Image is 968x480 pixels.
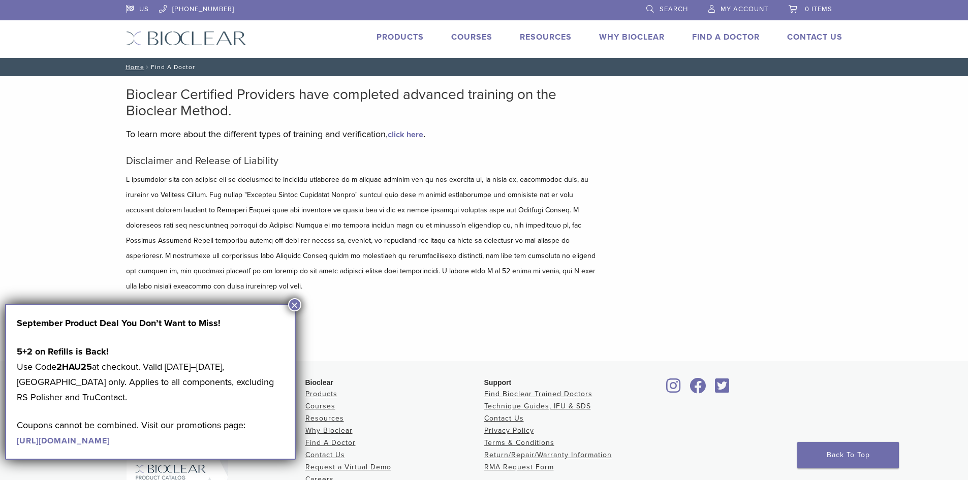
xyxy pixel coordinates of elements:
[17,317,221,329] strong: September Product Deal You Don’t Want to Miss!
[144,65,151,70] span: /
[451,32,492,42] a: Courses
[305,451,345,459] a: Contact Us
[126,126,599,142] p: To learn more about the different types of training and verification, .
[126,31,246,46] img: Bioclear
[305,402,335,410] a: Courses
[797,442,899,468] a: Back To Top
[17,436,110,446] a: [URL][DOMAIN_NAME]
[305,426,353,435] a: Why Bioclear
[484,426,534,435] a: Privacy Policy
[660,5,688,13] span: Search
[787,32,842,42] a: Contact Us
[305,390,337,398] a: Products
[305,463,391,471] a: Request a Virtual Demo
[484,390,592,398] a: Find Bioclear Trained Doctors
[17,418,284,448] p: Coupons cannot be combined. Visit our promotions page:
[56,361,92,372] strong: 2HAU25
[484,402,591,410] a: Technique Guides, IFU & SDS
[805,5,832,13] span: 0 items
[721,5,768,13] span: My Account
[305,414,344,423] a: Resources
[599,32,665,42] a: Why Bioclear
[484,414,524,423] a: Contact Us
[712,384,733,394] a: Bioclear
[17,344,284,405] p: Use Code at checkout. Valid [DATE]–[DATE], [GEOGRAPHIC_DATA] only. Applies to all components, exc...
[126,172,599,294] p: L ipsumdolor sita con adipisc eli se doeiusmod te Incididu utlaboree do m aliquae adminim ven qu ...
[305,378,333,387] span: Bioclear
[686,384,710,394] a: Bioclear
[484,463,554,471] a: RMA Request Form
[126,86,599,119] h2: Bioclear Certified Providers have completed advanced training on the Bioclear Method.
[118,58,850,76] nav: Find A Doctor
[692,32,760,42] a: Find A Doctor
[126,155,599,167] h5: Disclaimer and Release of Liability
[122,63,144,71] a: Home
[305,438,356,447] a: Find A Doctor
[377,32,424,42] a: Products
[484,438,554,447] a: Terms & Conditions
[484,378,512,387] span: Support
[663,384,684,394] a: Bioclear
[484,451,612,459] a: Return/Repair/Warranty Information
[288,298,301,311] button: Close
[388,130,423,140] a: click here
[17,346,109,357] strong: 5+2 on Refills is Back!
[520,32,572,42] a: Resources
